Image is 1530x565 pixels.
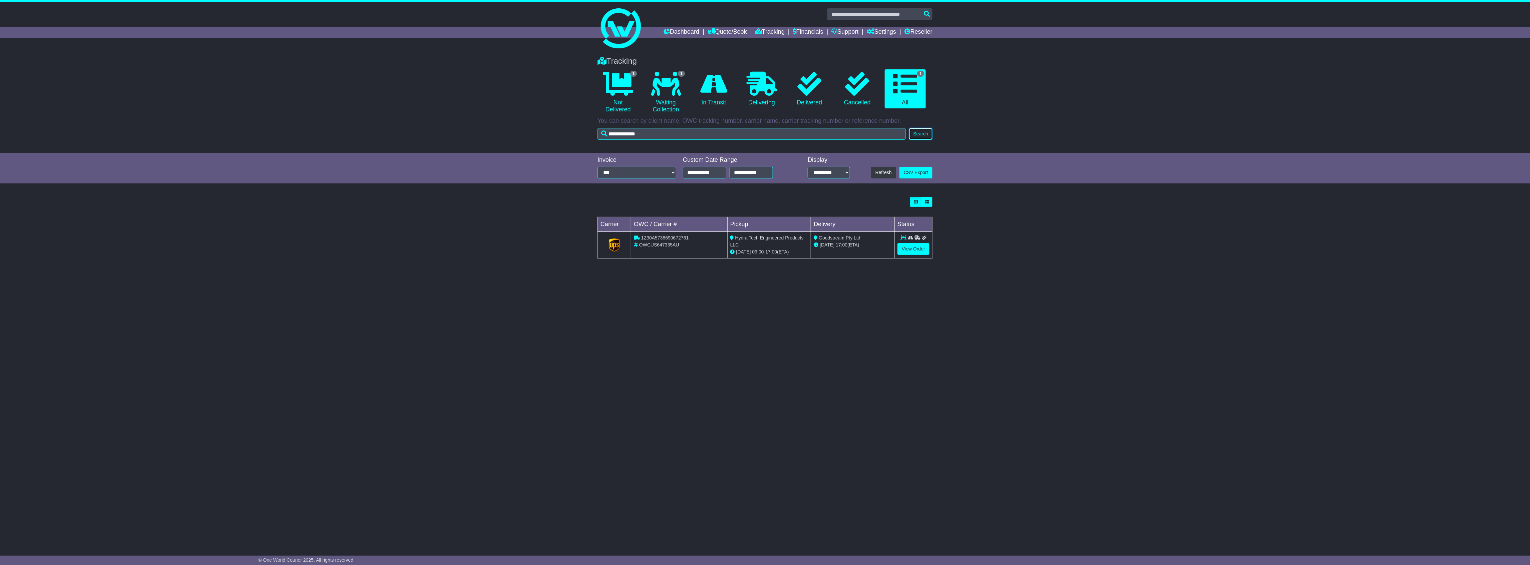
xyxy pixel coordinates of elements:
[609,238,620,252] img: GetCarrierServiceLogo
[885,69,926,109] a: 1 All
[820,242,834,247] span: [DATE]
[693,69,734,109] a: In Transit
[741,69,782,109] a: Delivering
[631,217,728,232] td: OWC / Carrier #
[867,27,896,38] a: Settings
[819,235,860,240] span: Goodstream Pty Ltd
[736,249,751,254] span: [DATE]
[730,235,804,247] span: Hydra Tech Engineered Products LLC
[598,156,676,164] div: Invoice
[594,56,936,66] div: Tracking
[664,27,699,38] a: Dashboard
[836,242,847,247] span: 17:00
[904,27,932,38] a: Reseller
[598,117,932,125] p: You can search by client name, OWC tracking number, carrier name, carrier tracking number or refe...
[765,249,777,254] span: 17:00
[752,249,764,254] span: 09:00
[755,27,785,38] a: Tracking
[598,217,631,232] td: Carrier
[837,69,878,109] a: Cancelled
[708,27,747,38] a: Quote/Book
[917,71,924,77] span: 1
[895,217,932,232] td: Status
[727,217,811,232] td: Pickup
[808,156,850,164] div: Display
[897,243,929,255] a: View Order
[793,27,823,38] a: Financials
[258,557,355,563] span: © One World Courier 2025. All rights reserved.
[641,235,689,240] span: 1Z30A5738690672761
[814,241,892,248] div: (ETA)
[678,71,685,77] span: 1
[630,71,637,77] span: 1
[598,69,639,116] a: 1 Not Delivered
[811,217,895,232] td: Delivery
[639,242,679,247] span: OWCUS647335AU
[683,156,790,164] div: Custom Date Range
[871,167,896,178] button: Refresh
[645,69,686,116] a: 1 Waiting Collection
[831,27,858,38] a: Support
[789,69,830,109] a: Delivered
[899,167,932,178] a: CSV Export
[909,128,932,140] button: Search
[730,248,808,255] div: - (ETA)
